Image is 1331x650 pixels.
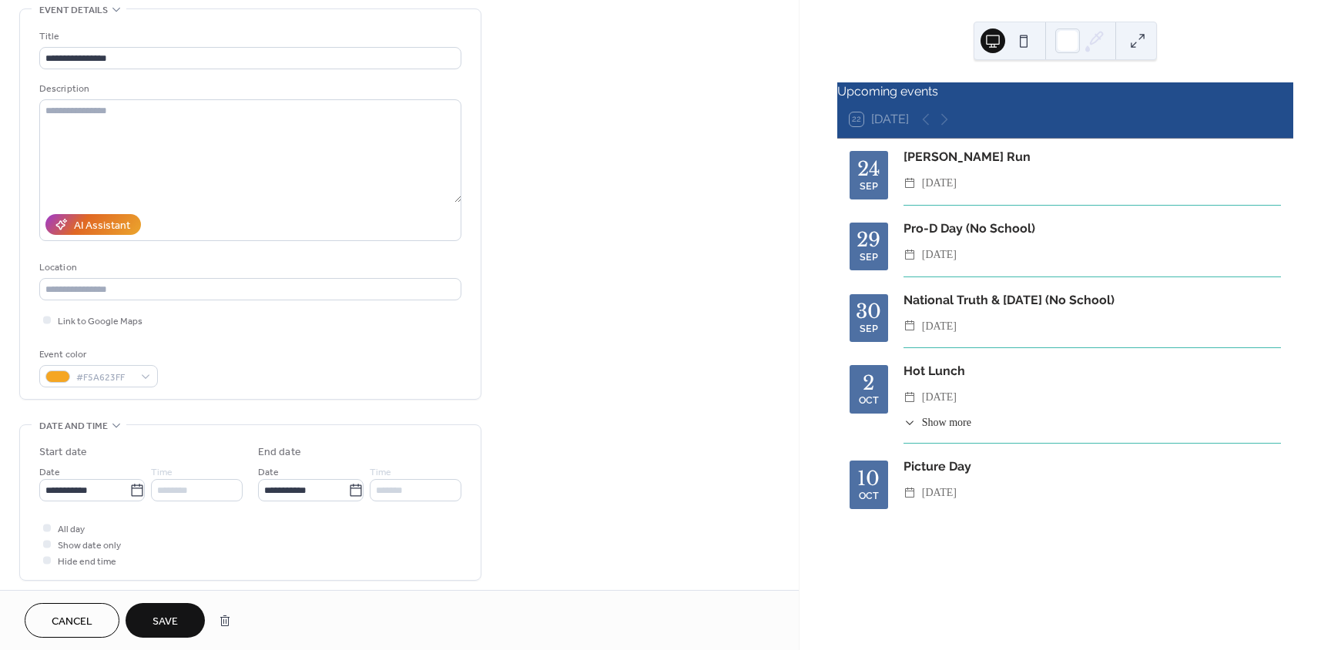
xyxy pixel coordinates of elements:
span: Date [39,464,60,481]
button: Save [126,603,205,638]
div: ​ [904,246,916,264]
div: Description [39,81,458,97]
div: Oct [859,396,879,406]
span: [DATE] [922,246,957,264]
div: AI Assistant [74,218,130,234]
div: Title [39,28,458,45]
span: Save [153,614,178,630]
span: Date and time [39,418,108,434]
span: Event details [39,2,108,18]
span: [DATE] [922,388,957,407]
span: Date [258,464,279,481]
div: Oct [859,491,879,501]
div: End date [258,444,301,461]
div: 24 [857,159,880,179]
button: AI Assistant [45,214,141,235]
button: Cancel [25,603,119,638]
div: Sep [860,182,878,192]
div: 30 [856,302,881,321]
span: Show more [922,414,971,431]
div: Picture Day [904,457,1281,476]
span: #F5A623FF [76,370,133,386]
div: ​ [904,317,916,336]
div: National Truth & [DATE] (No School) [904,291,1281,310]
div: Sep [860,253,878,263]
div: ​ [904,484,916,502]
span: Link to Google Maps [58,313,142,330]
div: [PERSON_NAME] Run [904,148,1281,166]
span: All day [58,521,85,538]
span: Show date only [58,538,121,554]
div: ​ [904,174,916,193]
div: Start date [39,444,87,461]
button: ​Show more [904,414,971,431]
span: Hide end time [58,554,116,570]
div: 2 [863,374,874,393]
div: ​ [904,414,916,431]
div: Hot Lunch [904,362,1281,380]
div: 29 [857,230,880,250]
span: Cancel [52,614,92,630]
div: Pro-D Day (No School) [904,219,1281,238]
div: Location [39,260,458,276]
div: Sep [860,324,878,334]
div: Upcoming events [837,82,1293,101]
span: Time [151,464,173,481]
div: ​ [904,388,916,407]
span: [DATE] [922,317,957,336]
span: Time [370,464,391,481]
span: [DATE] [922,484,957,502]
div: 10 [857,469,880,488]
div: Event color [39,347,155,363]
span: [DATE] [922,174,957,193]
